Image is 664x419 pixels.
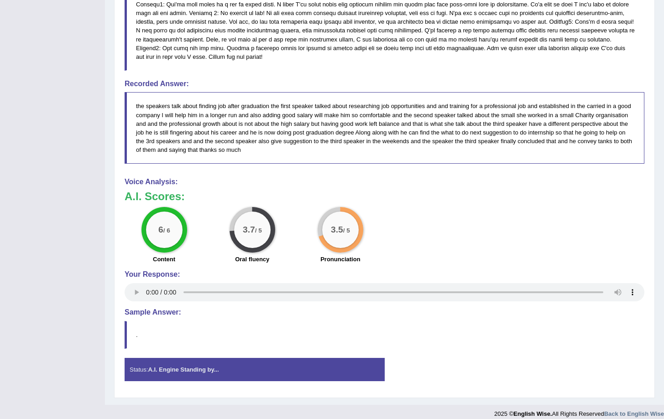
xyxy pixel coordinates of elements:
strong: English Wise. [513,410,552,417]
small: / 5 [343,227,350,234]
b: A.I. Scores: [125,190,185,202]
strong: A.I. Engine Standing by... [148,366,219,373]
h4: Sample Answer: [125,308,644,316]
div: 2025 © All Rights Reserved [494,405,664,418]
small: / 6 [163,227,170,234]
big: 3.5 [331,225,343,235]
a: Back to English Wise [604,410,664,417]
label: Oral fluency [235,255,269,264]
h4: Your Response: [125,270,644,279]
label: Pronunciation [320,255,360,264]
big: 3.7 [243,225,255,235]
label: Content [153,255,175,264]
h4: Recorded Answer: [125,80,644,88]
h4: Voice Analysis: [125,178,644,186]
blockquote: . [125,321,644,349]
small: / 5 [255,227,262,234]
big: 6 [158,225,163,235]
div: Status: [125,358,385,381]
blockquote: the speakers talk about finding job after graduation the first speaker talked about researching j... [125,92,644,164]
